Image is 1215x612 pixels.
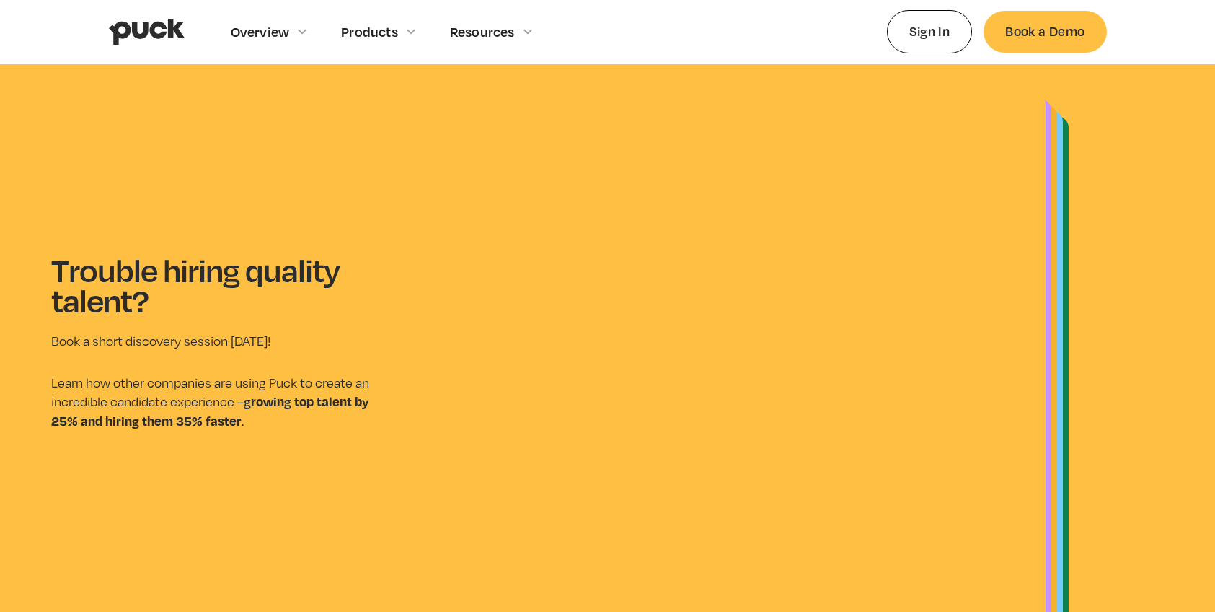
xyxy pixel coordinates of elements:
[51,374,394,431] p: Learn how other companies are using Puck to create an incredible candidate experience – .
[51,332,394,351] p: Book a short discovery session [DATE]!
[51,392,368,429] strong: growing top talent by 25% and hiring them 35% faster
[341,24,398,40] div: Products
[450,24,515,40] div: Resources
[984,11,1106,52] a: Book a Demo
[887,10,973,53] a: Sign In
[231,24,290,40] div: Overview
[51,255,368,315] h1: Trouble hiring quality talent?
